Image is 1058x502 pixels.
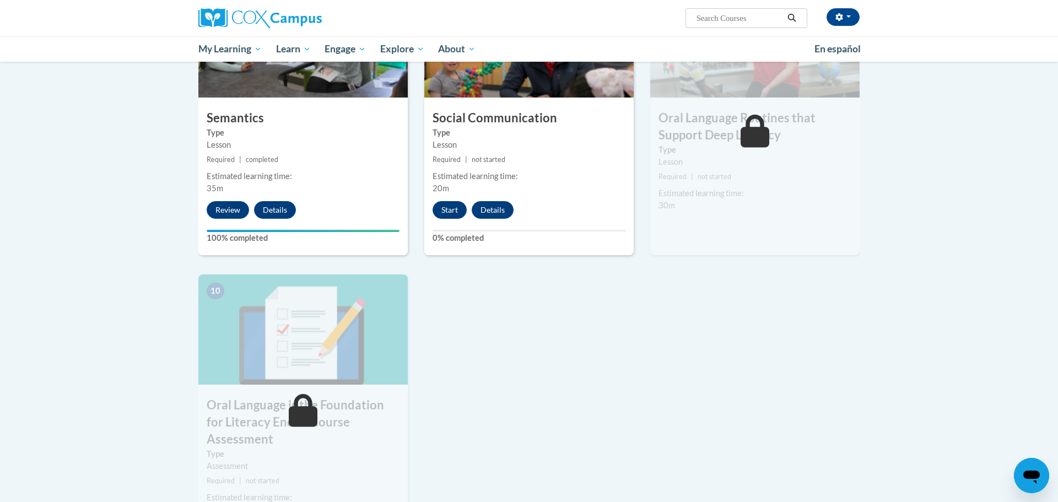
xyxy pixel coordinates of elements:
label: Type [207,127,400,139]
h3: Oral Language is the Foundation for Literacy End of Course Assessment [198,397,408,447]
a: Cox Campus [198,8,408,28]
h3: Oral Language Routines that Support Deep Literacy [650,110,860,144]
span: About [438,42,476,56]
span: not started [698,172,731,181]
a: En español [807,37,868,61]
span: Required [207,155,235,164]
input: Search Courses [695,12,784,25]
img: Course Image [198,274,408,385]
iframe: Button to launch messaging window [1014,458,1049,493]
div: Main menu [182,36,876,62]
button: Search [784,12,800,25]
span: not started [246,477,279,485]
button: Start [433,201,467,219]
span: Required [433,155,461,164]
span: | [239,155,241,164]
div: Lesson [207,139,400,151]
span: Engage [325,42,366,56]
div: Estimated learning time: [433,170,625,182]
span: not started [472,155,505,164]
a: Engage [317,36,373,62]
button: Review [207,201,249,219]
div: Estimated learning time: [207,170,400,182]
span: | [691,172,693,181]
span: Required [658,172,687,181]
h3: Social Communication [424,110,634,127]
span: 35m [207,183,223,193]
a: About [431,36,483,62]
a: My Learning [191,36,269,62]
div: Lesson [433,139,625,151]
span: | [239,477,241,485]
button: Details [254,201,296,219]
label: Type [658,144,851,156]
h3: Semantics [198,110,408,127]
button: Account Settings [827,8,860,26]
div: Lesson [658,156,851,168]
label: 0% completed [433,232,625,244]
div: Your progress [207,230,400,232]
span: My Learning [198,42,262,56]
a: Learn [269,36,318,62]
span: completed [246,155,278,164]
a: Explore [373,36,431,62]
label: 100% completed [207,232,400,244]
span: 20m [433,183,449,193]
span: | [465,155,467,164]
span: Required [207,477,235,485]
div: Assessment [207,460,400,472]
span: 30m [658,201,675,210]
button: Details [472,201,514,219]
label: Type [433,127,625,139]
img: Cox Campus [198,8,322,28]
div: Estimated learning time: [658,187,851,199]
span: Learn [276,42,311,56]
label: Type [207,448,400,460]
span: 10 [207,283,224,299]
span: En español [814,43,861,55]
span: Explore [380,42,424,56]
